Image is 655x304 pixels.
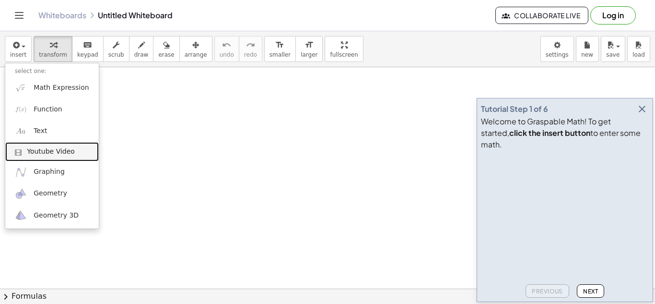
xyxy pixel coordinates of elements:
button: undoundo [214,36,239,62]
i: format_size [275,39,284,51]
button: transform [34,36,72,62]
span: Youtube Video [27,147,75,157]
span: undo [220,51,234,58]
button: erase [153,36,179,62]
span: fullscreen [330,51,358,58]
span: insert [10,51,26,58]
img: ggb-geometry.svg [15,188,27,200]
img: Aa.png [15,125,27,137]
button: redoredo [239,36,262,62]
span: arrange [185,51,207,58]
button: draw [129,36,154,62]
img: sqrt_x.png [15,82,27,94]
span: Text [34,126,47,136]
button: fullscreen [325,36,363,62]
button: save [601,36,625,62]
img: ggb-graphing.svg [15,166,27,178]
a: Graphing [5,161,99,183]
button: scrub [103,36,129,62]
span: larger [301,51,317,58]
span: Graphing [34,167,65,177]
span: settings [546,51,569,58]
button: arrange [179,36,212,62]
span: Geometry 3D [34,211,79,220]
span: load [632,51,645,58]
span: redo [244,51,257,58]
a: Geometry [5,183,99,205]
span: scrub [108,51,124,58]
span: save [606,51,620,58]
button: insert [5,36,32,62]
a: Geometry 3D [5,205,99,226]
img: f_x.png [15,103,27,115]
span: smaller [269,51,291,58]
button: load [627,36,650,62]
a: Whiteboards [38,11,86,20]
div: Welcome to Graspable Math! To get started, to enter some math. [481,116,649,150]
button: format_sizesmaller [264,36,296,62]
button: new [576,36,599,62]
i: keyboard [83,39,92,51]
a: Text [5,121,99,142]
span: Geometry [34,189,67,198]
div: Tutorial Step 1 of 6 [481,103,548,115]
button: format_sizelarger [295,36,323,62]
span: Math Expression [34,83,89,93]
li: select one: [5,66,99,77]
span: Function [34,105,62,114]
i: redo [246,39,255,51]
button: Next [577,284,604,298]
button: Collaborate Live [495,7,588,24]
button: keyboardkeypad [72,36,104,62]
button: settings [540,36,574,62]
span: Next [583,288,598,295]
b: click the insert button [509,128,590,138]
span: keypad [77,51,98,58]
i: undo [222,39,231,51]
a: Function [5,98,99,120]
i: format_size [304,39,314,51]
a: Math Expression [5,77,99,98]
span: new [581,51,593,58]
a: Youtube Video [5,142,99,161]
span: erase [158,51,174,58]
button: Log in [590,6,636,24]
button: Toggle navigation [12,8,27,23]
span: transform [39,51,67,58]
span: Collaborate Live [503,11,580,20]
span: draw [134,51,149,58]
img: ggb-3d.svg [15,209,27,221]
